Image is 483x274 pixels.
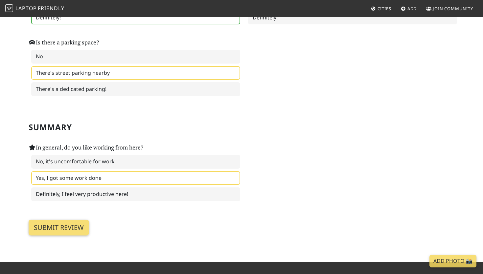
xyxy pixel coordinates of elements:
label: Is there a parking space? [29,38,99,47]
a: Join Community [424,3,476,14]
label: No, it's uncomfortable for work [31,155,240,169]
span: Laptop [15,5,37,12]
label: Definitely! [248,11,457,25]
h2: Summary [29,123,454,132]
span: Join Community [433,6,473,12]
label: There's a dedicated parking! [31,82,240,96]
img: LaptopFriendly [5,4,13,12]
span: Add [407,6,417,12]
a: Add [398,3,420,14]
a: Cities [368,3,394,14]
label: In general, do you like working from here? [29,143,143,152]
label: Definitely, I feel very productive here! [31,187,240,201]
label: There's street parking nearby [31,66,240,80]
span: Friendly [38,5,64,12]
input: Submit review [29,220,89,235]
label: No [31,50,240,64]
a: LaptopFriendly LaptopFriendly [5,3,64,14]
label: Yes, I got some work done [31,171,240,185]
span: Cities [378,6,391,12]
label: Definitely! [31,11,240,25]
